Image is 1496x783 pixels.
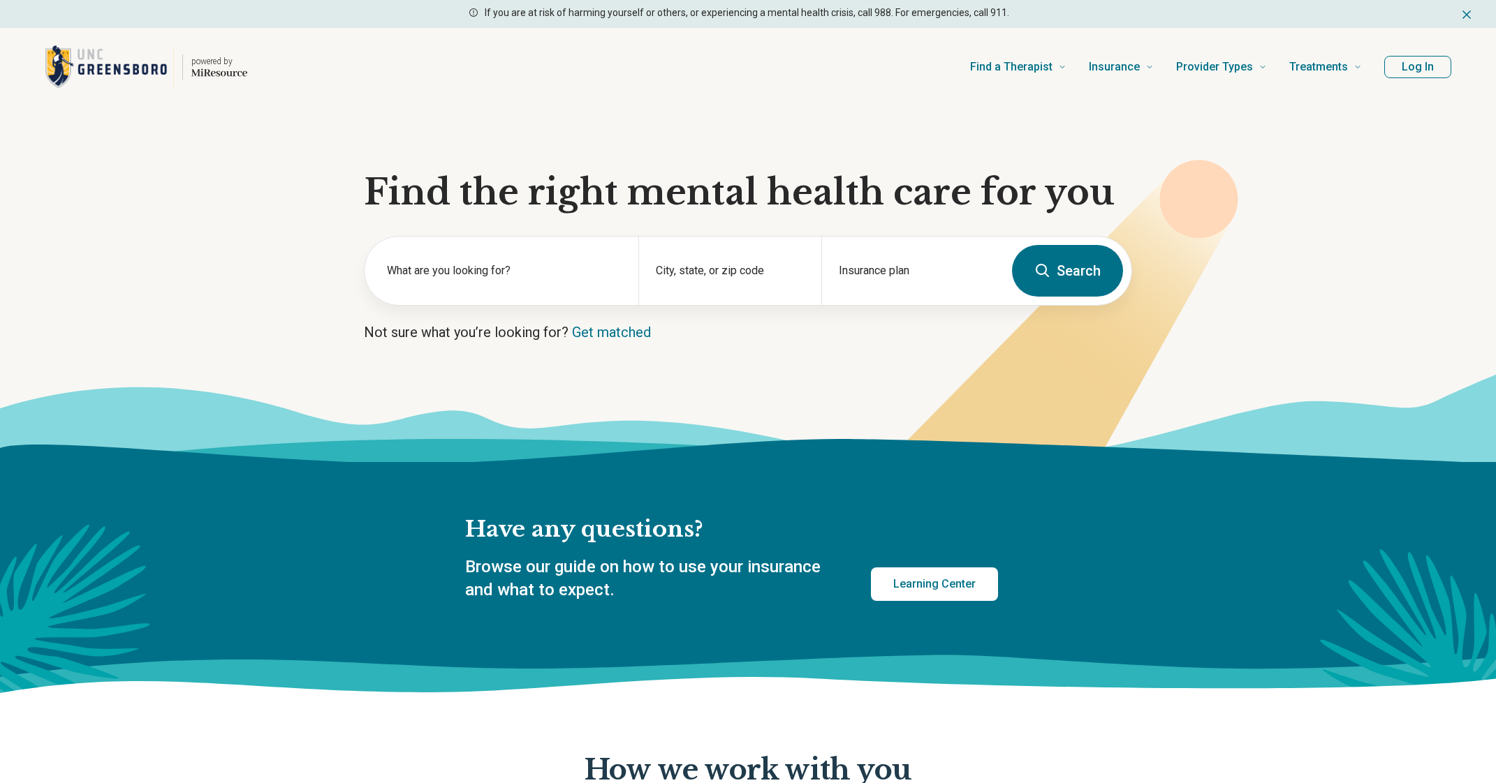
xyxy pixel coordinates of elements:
[1089,39,1154,95] a: Insurance
[871,567,998,601] a: Learning Center
[364,322,1132,342] p: Not sure what you’re looking for?
[191,56,247,67] p: powered by
[1289,57,1348,77] span: Treatments
[465,515,998,544] h2: Have any questions?
[485,6,1009,20] p: If you are at risk of harming yourself or others, or experiencing a mental health crisis, call 98...
[1176,39,1267,95] a: Provider Types
[1384,56,1451,78] button: Log In
[970,57,1053,77] span: Find a Therapist
[1012,245,1123,297] button: Search
[1289,39,1362,95] a: Treatments
[364,172,1132,214] h1: Find the right mental health care for you
[572,324,651,341] a: Get matched
[1460,6,1474,22] button: Dismiss
[465,555,837,602] p: Browse our guide on how to use your insurance and what to expect.
[387,262,622,279] label: What are you looking for?
[1089,57,1140,77] span: Insurance
[45,45,247,89] a: Home page
[970,39,1066,95] a: Find a Therapist
[1176,57,1253,77] span: Provider Types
